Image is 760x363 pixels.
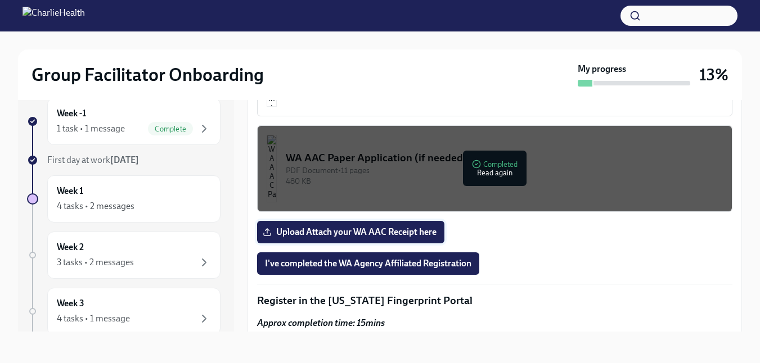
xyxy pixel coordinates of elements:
[286,151,723,165] div: WA AAC Paper Application (if needed)
[57,200,134,212] div: 4 tasks • 2 messages
[57,312,130,325] div: 4 tasks • 1 message
[257,317,385,328] strong: Approx completion time: 15mins
[27,98,221,145] a: Week -11 task • 1 messageComplete
[57,107,86,120] h6: Week -1
[47,155,139,165] span: First day at work
[699,65,728,85] h3: 13%
[27,288,221,335] a: Week 34 tasks • 1 message
[257,252,479,275] button: I've completed the WA Agency Affiliated Registration
[57,241,84,253] h6: Week 2
[110,155,139,165] strong: [DATE]
[265,226,437,238] span: Upload Attach your WA AAC Receipt here
[27,154,221,166] a: First day at work[DATE]
[23,7,85,25] img: CharlieHealth
[57,297,84,310] h6: Week 3
[57,256,134,269] div: 3 tasks • 2 messages
[257,293,732,308] p: Register in the [US_STATE] Fingerprint Portal
[257,125,732,212] button: WA AAC Paper Application (if needed)PDF Document•11 pages480 KBCompletedRead again
[286,176,723,187] div: 480 KB
[57,185,83,197] h6: Week 1
[27,175,221,223] a: Week 14 tasks • 2 messages
[32,63,264,86] h2: Group Facilitator Onboarding
[578,63,626,75] strong: My progress
[286,165,723,176] div: PDF Document • 11 pages
[267,135,277,202] img: WA AAC Paper Application (if needed)
[27,232,221,279] a: Week 23 tasks • 2 messages
[265,258,471,269] span: I've completed the WA Agency Affiliated Registration
[257,221,444,243] label: Upload Attach your WA AAC Receipt here
[148,125,193,133] span: Complete
[57,122,125,135] div: 1 task • 1 message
